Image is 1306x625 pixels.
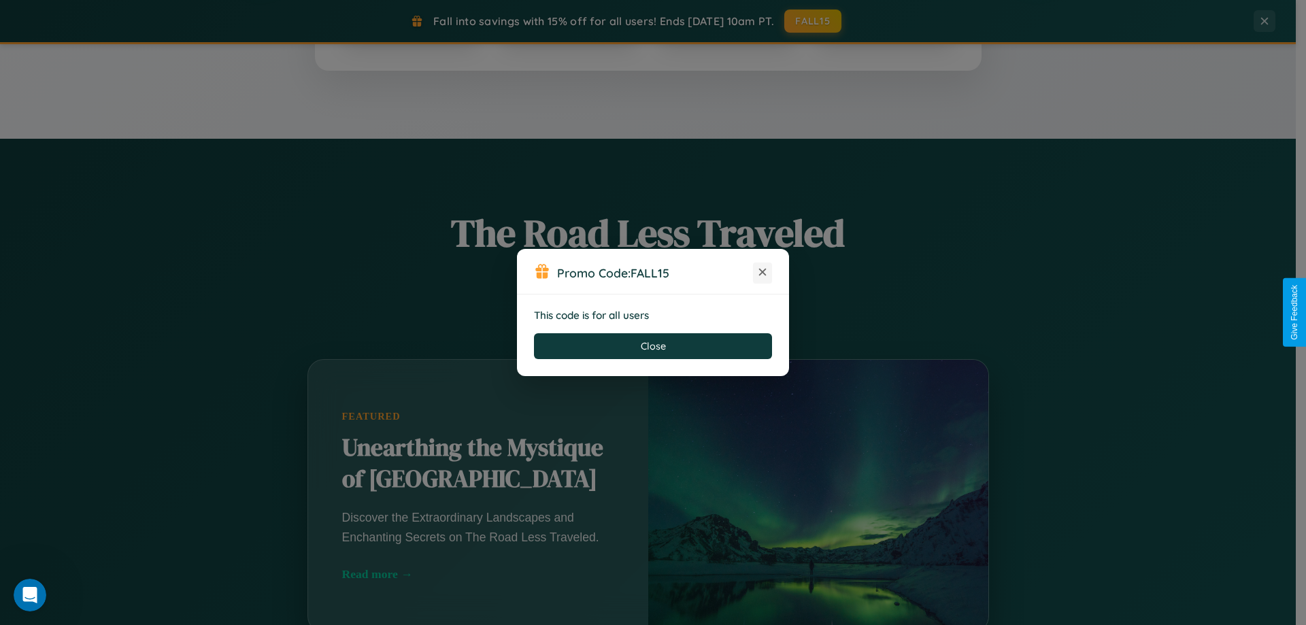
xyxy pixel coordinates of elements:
button: Close [534,333,772,359]
b: FALL15 [631,265,669,280]
div: Give Feedback [1290,285,1299,340]
h3: Promo Code: [557,265,753,280]
iframe: Intercom live chat [14,579,46,611]
strong: This code is for all users [534,309,649,322]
